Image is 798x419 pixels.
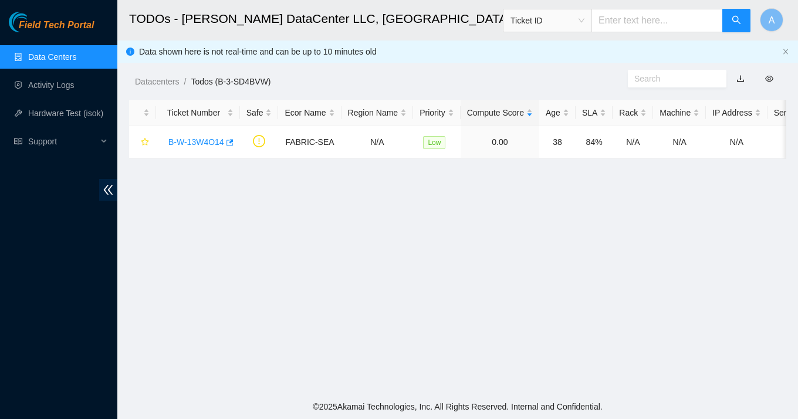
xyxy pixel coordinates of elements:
span: Support [28,130,97,153]
span: Ticket ID [510,12,584,29]
button: download [728,69,753,88]
td: N/A [653,126,706,158]
td: N/A [706,126,767,158]
input: Search [634,72,711,85]
span: close [782,48,789,55]
td: N/A [613,126,653,158]
a: Datacenters [135,77,179,86]
img: Akamai Technologies [9,12,59,32]
td: FABRIC-SEA [278,126,341,158]
a: Data Centers [28,52,76,62]
td: 84% [576,126,613,158]
a: download [736,74,745,83]
button: star [136,133,150,151]
span: Low [423,136,445,149]
span: search [732,15,741,26]
span: read [14,137,22,146]
span: star [141,138,149,147]
a: Todos (B-3-SD4BVW) [191,77,270,86]
a: Activity Logs [28,80,75,90]
button: A [760,8,783,32]
button: search [722,9,750,32]
td: 0.00 [461,126,539,158]
span: eye [765,75,773,83]
span: A [769,13,775,28]
span: / [184,77,186,86]
span: Field Tech Portal [19,20,94,31]
td: N/A [341,126,414,158]
span: double-left [99,179,117,201]
button: close [782,48,789,56]
footer: © 2025 Akamai Technologies, Inc. All Rights Reserved. Internal and Confidential. [117,394,798,419]
td: 38 [539,126,576,158]
a: B-W-13W4O14 [168,137,224,147]
span: exclamation-circle [253,135,265,147]
a: Akamai TechnologiesField Tech Portal [9,21,94,36]
a: Hardware Test (isok) [28,109,103,118]
input: Enter text here... [591,9,723,32]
